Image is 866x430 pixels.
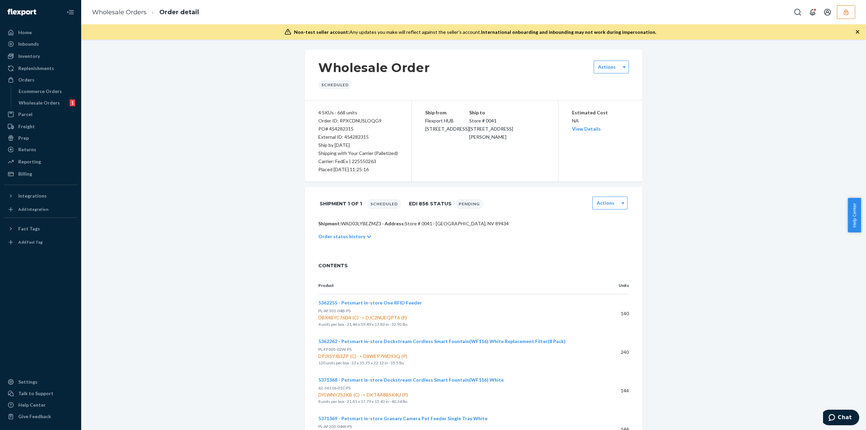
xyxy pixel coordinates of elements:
[294,29,656,36] div: Any updates you make will reflect against the seller's account.
[4,144,77,155] a: Returns
[848,198,861,232] button: Help Center
[18,123,35,130] div: Freight
[572,109,629,117] p: Estimated Cost
[318,117,398,125] div: Order ID: RPXCDNUSLOQG9
[18,171,32,177] div: Billing
[18,206,48,212] div: Add Integration
[4,377,77,387] a: Settings
[4,411,77,422] button: Give Feedback
[318,61,430,75] h1: Wholesale Order
[64,5,77,19] button: Close Navigation
[15,86,77,97] a: Ecommerce Orders
[4,223,77,234] button: Fast Tags
[18,402,46,408] div: Help Center
[367,199,401,209] div: Scheduled
[318,424,352,429] span: PL-AF203-04W-PS
[401,391,409,398] div: (P)
[294,29,349,35] span: Non-test seller account:
[87,2,204,22] ol: breadcrumbs
[4,388,77,399] button: Talk to Support
[18,390,53,397] div: Talk to Support
[318,133,398,141] div: External ID: 454282315
[600,282,629,289] p: Units
[18,111,32,118] div: Parcel
[600,349,629,356] p: 240
[572,126,601,132] a: View Details
[318,415,487,422] button: 5371369 - Petsmart in-store Granary Camera Pet Feeder Single Tray White
[318,282,590,289] p: Product
[320,197,362,211] h1: Shipment 1 of 1
[318,157,398,165] p: Carrier: FedEx | 225550263
[400,314,408,321] div: (P)
[18,41,39,47] div: Inbounds
[18,239,43,245] div: Add Fast Tag
[385,221,405,226] span: Address:
[318,125,398,133] div: PO# 454282315
[318,300,422,305] span: 5362255 - Petsmart in-store One RFID Feeder
[425,118,469,132] span: Flexport HUB [STREET_ADDRESS]
[318,262,629,269] span: CONTENTS
[318,220,629,227] p: WAD03LYBEZMZ3 · Store # 0041 · [GEOGRAPHIC_DATA], NV 89434
[4,74,77,85] a: Orders
[4,121,77,132] a: Freight
[409,197,452,211] h1: EDI 856 Status
[18,29,32,36] div: Home
[4,156,77,167] a: Reporting
[318,314,590,321] span: DBX4BYC76D4 -> DJC2NUEQPT6
[18,135,29,141] div: Prep
[4,237,77,248] a: Add Fast Tag
[18,146,36,153] div: Returns
[159,8,199,16] a: Order detail
[4,400,77,410] a: Help Center
[4,133,77,143] a: Prep
[791,5,804,19] button: Open Search Box
[19,99,60,106] div: Wholesale Orders
[318,338,566,344] span: 5362262 - Petsmart in-store Dockstream Cordless Smart Fountain(WF116) White Replacement Filter(8 ...
[18,413,51,420] div: Give Feedback
[806,5,819,19] button: Open notifications
[4,168,77,179] a: Billing
[351,314,360,321] div: (C)
[456,199,483,209] div: Pending
[4,39,77,49] a: Inbounds
[572,109,629,133] div: NA
[318,141,398,149] p: Ship by [DATE]
[318,385,350,390] span: 62-36116-01C-PS
[318,299,422,306] button: 5362255 - Petsmart in-store One RFID Feeder
[318,80,352,89] div: Scheduled
[318,398,590,405] p: 8 units per box · 21.81 x 17.79 x 15.43 in · 40.34 lbs
[469,109,545,117] p: Ship to
[318,377,504,383] button: 5371368 - Petsmart in-store Dockstream Cordless Smart Fountain(WF116) White
[70,99,75,106] div: 1
[318,353,590,360] span: DPJXSYJB3ZP -> D8WEP7WD93Q
[600,310,629,317] p: 140
[4,204,77,215] a: Add Integration
[597,200,614,206] label: Actions
[318,321,590,328] p: 4 units per box · 21.46 x 19.49 x 17.83 in · 32.92 lbs
[318,391,590,398] span: DYLWNY2S2KB -> DKT4A8BSK4U
[4,51,77,62] a: Inventory
[18,193,47,199] div: Integrations
[600,387,629,394] p: 144
[349,353,358,360] div: (C)
[4,109,77,120] a: Parcel
[352,391,361,398] div: (C)
[4,190,77,201] button: Integrations
[318,360,590,366] p: 120 units per box · 22 x 15.75 x 22.12 in · 35.5 lbs
[7,9,36,16] img: Flexport logo
[318,308,350,313] span: PL-AF301-04B-PS
[318,233,365,240] p: Order status history
[18,379,38,385] div: Settings
[18,65,54,72] div: Replenishments
[19,88,62,95] div: Ecommerce Orders
[318,149,398,157] p: Shipping with Your Carrier (Palletized)
[318,221,341,226] span: Shipment:
[318,347,351,352] span: PL-FF005-02W-PS
[18,76,35,83] div: Orders
[15,97,77,108] a: Wholesale Orders1
[598,64,616,70] label: Actions
[425,109,469,117] p: Ship from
